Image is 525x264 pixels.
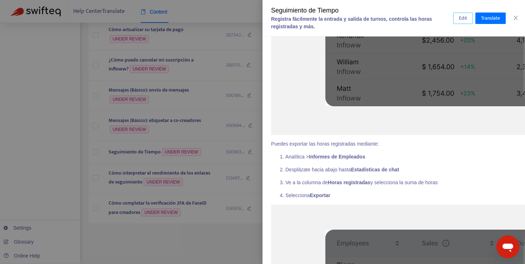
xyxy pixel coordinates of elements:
button: Close [511,15,521,21]
div: Seguimiento de Tiempo [271,6,453,15]
p: Analítica > [285,153,516,161]
button: Edit [453,13,473,24]
span: Edit [459,14,467,22]
b: Estadísticas de chat [351,167,399,172]
span: close [513,15,519,21]
span: Translate [481,14,500,22]
b: Exportar [310,192,331,198]
b: Informes de Empleados [309,154,365,160]
p: Ve a la columna de y selecciona la suma de horas [285,179,516,186]
button: Translate [475,13,506,24]
div: Registra fácilmente la entrada y salida de turnos, controla las horas registradas y más. [271,15,453,30]
p: Desplázate hacia abajo hasta [285,166,516,173]
p: Selecciona [285,192,516,199]
b: Horas registradas [328,180,370,185]
p: Puedes exportar las horas registradas mediante: [271,140,516,148]
iframe: Button to launch messaging window [496,235,519,258]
